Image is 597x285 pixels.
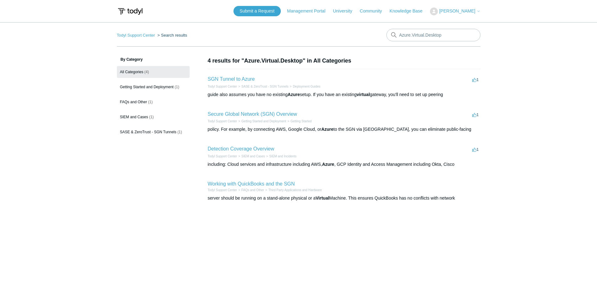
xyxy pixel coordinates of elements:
[360,8,388,14] a: Community
[237,154,265,159] li: SIEM and Cases
[208,84,237,89] li: Todyl Support Center
[177,130,182,134] span: (1)
[241,188,264,192] a: FAQs and Other
[386,29,480,41] input: Search
[208,91,480,98] div: guide also assumes you have no existing setup. If you have an existing gateway, you'll need to se...
[472,77,479,82] span: 1
[117,33,156,38] li: Todyl Support Center
[233,6,281,16] a: Submit a Request
[439,8,475,13] span: [PERSON_NAME]
[208,195,480,201] div: server should be running on a stand-alone physical or a Machine. This ensures QuickBooks has no c...
[472,112,479,117] span: 1
[264,188,322,192] li: Third Party Applications and Hardware
[390,8,429,14] a: Knowledge Base
[208,154,237,159] li: Todyl Support Center
[430,8,480,15] button: [PERSON_NAME]
[208,120,237,123] a: Todyl Support Center
[293,85,320,88] a: Deployment Guides
[241,155,265,158] a: SIEM and Cases
[208,126,480,133] div: policy. For example, by connecting AWS, Google Cloud, or to the SGN via [GEOGRAPHIC_DATA], you ca...
[265,154,296,159] li: SIEM and Incidents
[148,100,153,104] span: (1)
[357,92,370,97] em: virtual
[241,85,288,88] a: SASE & ZeroTrust - SGN Tunnels
[237,188,264,192] li: FAQs and Other
[208,188,237,192] li: Todyl Support Center
[321,127,333,132] em: Azure
[208,161,480,168] div: including: Cloud services and infrastructure including AWS, , GCP Identity and Access Management ...
[149,115,154,119] span: (1)
[288,92,300,97] em: Azure
[120,85,174,89] span: Getting Started and Deployment
[117,6,144,17] img: Todyl Support Center Help Center home page
[286,119,312,124] li: Getting Started
[208,85,237,88] a: Todyl Support Center
[117,66,190,78] a: All Categories (4)
[117,111,190,123] a: SIEM and Cases (1)
[291,120,312,123] a: Getting Started
[289,84,321,89] li: Deployment Guides
[117,81,190,93] a: Getting Started and Deployment (1)
[120,100,147,104] span: FAQs and Other
[208,146,275,151] a: Detection Coverage Overview
[144,70,149,74] span: (4)
[208,76,255,82] a: SGN Tunnel to Azure
[120,70,144,74] span: All Categories
[237,119,286,124] li: Getting Started and Deployment
[117,126,190,138] a: SASE & ZeroTrust - SGN Tunnels (1)
[208,119,237,124] li: Todyl Support Center
[208,57,480,65] h1: 4 results for "Azure.Virtual.Desktop" in All Categories
[208,188,237,192] a: Todyl Support Center
[117,57,190,62] h3: By Category
[208,181,295,186] a: Working with QuickBooks and the SGN
[316,196,329,201] em: Virtual
[120,115,148,119] span: SIEM and Cases
[117,33,155,38] a: Todyl Support Center
[208,155,237,158] a: Todyl Support Center
[120,130,176,134] span: SASE & ZeroTrust - SGN Tunnels
[175,85,179,89] span: (1)
[472,147,479,152] span: 1
[237,84,288,89] li: SASE & ZeroTrust - SGN Tunnels
[287,8,332,14] a: Management Portal
[269,155,296,158] a: SIEM and Incidents
[333,8,358,14] a: University
[117,96,190,108] a: FAQs and Other (1)
[208,111,297,117] a: Secure Global Network (SGN) Overview
[268,188,322,192] a: Third Party Applications and Hardware
[322,162,334,167] em: Azure
[156,33,187,38] li: Search results
[241,120,286,123] a: Getting Started and Deployment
